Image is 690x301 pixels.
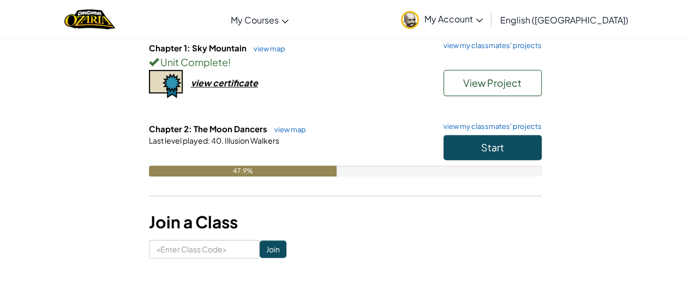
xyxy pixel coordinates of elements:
[191,77,258,88] div: view certificate
[395,2,488,37] a: My Account
[443,135,542,160] button: Start
[260,240,286,258] input: Join
[228,56,231,68] span: !
[401,11,419,29] img: avatar
[225,5,294,34] a: My Courses
[149,70,183,98] img: certificate-icon.png
[438,42,542,49] a: view my classmates' projects
[500,14,628,26] span: English ([GEOGRAPHIC_DATA])
[149,43,248,53] span: Chapter 1: Sky Mountain
[149,166,337,176] div: 47.9%
[463,76,521,89] span: View Project
[149,240,260,258] input: <Enter Class Code>
[495,5,634,34] a: English ([GEOGRAPHIC_DATA])
[438,123,542,130] a: view my classmates' projects
[149,210,542,234] h3: Join a Class
[481,141,504,154] span: Start
[149,135,208,145] span: Last level played
[149,77,258,88] a: view certificate
[64,8,115,31] img: Home
[210,135,224,145] span: 40.
[443,70,542,96] button: View Project
[159,56,228,68] span: Unit Complete
[424,13,483,25] span: My Account
[149,123,269,134] span: Chapter 2: The Moon Dancers
[231,14,279,26] span: My Courses
[208,135,210,145] span: :
[64,8,115,31] a: Ozaria by CodeCombat logo
[269,125,306,134] a: view map
[248,44,285,53] a: view map
[224,135,279,145] span: Illusion Walkers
